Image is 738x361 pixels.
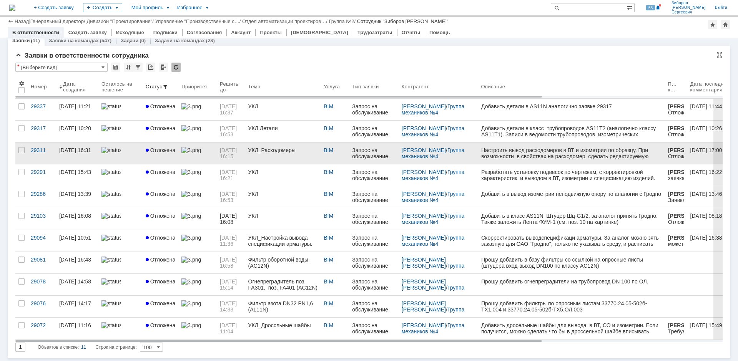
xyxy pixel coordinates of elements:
img: statusbar-60 (1).png [101,235,121,241]
a: 3.png [178,99,217,120]
div: Сотрудник "Зиборов [PERSON_NAME]" [357,18,449,24]
a: Отложена [143,230,179,252]
div: Дата последнего комментария [690,81,735,93]
div: УКЛ [248,213,318,219]
a: 3.png [178,230,217,252]
span: [DATE] 11:36 [220,235,238,247]
img: statusbar-100 (1).png [101,191,121,197]
a: 29311 [28,142,56,164]
div: [DATE] 08:18 [690,213,722,219]
a: УКЛ_Расходомеры [245,142,321,164]
a: [PERSON_NAME] [402,235,446,241]
a: Группа механиков №4 [402,103,466,116]
th: Дата создания [56,75,98,99]
div: [DATE] 10:51 [59,235,91,241]
a: statusbar-100 (1).png [98,296,143,317]
div: Запрос на обслуживание [352,322,396,335]
a: Трудозатраты [357,30,392,35]
a: [DATE] 15:43 [56,164,98,186]
a: statusbar-100 (1).png [98,252,143,273]
a: [PERSON_NAME] [PERSON_NAME] [402,300,447,313]
div: [DATE] 17:00 [690,147,722,153]
div: Фильтр оборотной воды (AC12N) [248,257,318,269]
span: Настройки [18,80,25,86]
div: (11) [31,38,40,43]
span: [PERSON_NAME] [672,5,706,10]
a: Отложена [143,99,179,120]
a: Отложена [143,142,179,164]
a: [PERSON_NAME] [402,125,446,131]
th: Контрагент [399,75,478,99]
a: Запрос на обслуживание [349,318,399,339]
img: 3.png [181,169,201,175]
a: Запрос на обслуживание [349,230,399,252]
span: [DATE] 16:53 [220,191,238,203]
div: [DATE] 16:31 [59,147,91,153]
div: 29078 [31,278,53,285]
a: [DATE] 14:33 [217,296,245,317]
a: Задачи [121,38,138,43]
span: Отложена [146,147,176,153]
img: 3.png [181,213,201,219]
div: [DATE] 15:49 [690,322,722,328]
a: Отложена [143,121,179,142]
div: УКЛ_Дроссльные шайбы [248,322,318,328]
a: Заявки на командах [49,38,99,43]
div: Описание [481,84,506,89]
a: 29072 [28,318,56,339]
a: УКЛ_Настройка вывода спецификации арматуры. [245,230,321,252]
a: УКЛ Детали [245,121,321,142]
div: Запрос на обслуживание [352,257,396,269]
a: Запрос на обслуживание [349,99,399,120]
a: [DEMOGRAPHIC_DATA] [291,30,348,35]
a: Отложена [143,296,179,317]
img: 3.png [181,300,201,306]
img: statusbar-100 (1).png [101,147,121,153]
a: УКЛ [245,99,321,120]
img: 3.png [181,103,201,109]
a: Огнепреградитель поз. FA301, поз. FA401 (AC12N) [245,274,321,295]
a: 3.png [178,121,217,142]
a: УКЛ [245,164,321,186]
a: УКЛ [245,186,321,208]
th: Номер [28,75,56,99]
a: 3.png [178,296,217,317]
span: Заявки в ответственности сотрудника [15,52,149,59]
a: 29103 [28,208,56,230]
div: Настройки списка отличаются от сохраненных в виде [17,64,19,69]
a: [DATE] 16:58 [217,252,245,273]
a: [PERSON_NAME] [402,191,446,197]
a: 29291 [28,164,56,186]
div: Экспорт списка [159,63,168,72]
a: [DATE] 14:17 [56,296,98,317]
a: [PERSON_NAME] [PERSON_NAME] [402,257,447,269]
a: statusbar-100 (1).png [98,274,143,295]
span: Зиборов [672,1,706,5]
a: [DATE] 10:20 [56,121,98,142]
img: statusbar-100 (1).png [101,125,121,131]
a: В ответственности [12,30,59,35]
a: Запрос на обслуживание [349,121,399,142]
a: statusbar-100 (1).png [98,121,143,142]
span: [DATE] 16:53 [220,125,238,137]
span: Отложена [146,257,176,263]
div: / [329,18,357,24]
div: 29337 [31,103,53,109]
a: Подписки [153,30,178,35]
span: [DATE] 16:37 [220,103,238,116]
div: Статус [146,84,162,89]
a: УКЛ_Дроссльные шайбы [245,318,321,339]
span: Отложена [146,235,176,241]
div: Сделать домашней страницей [721,20,730,29]
span: 55 [646,5,655,10]
a: [DATE] 16:37 [217,99,245,120]
div: [DATE] 14:17 [59,300,91,306]
div: [DATE] 11:21 [59,103,91,109]
a: Управление "Производственные с… [155,18,239,24]
a: [DATE] 13:39 [56,186,98,208]
a: BIM [324,125,333,131]
a: 3.png [178,164,217,186]
div: 29291 [31,169,53,175]
a: statusbar-100 (1).png [98,142,143,164]
div: Запрос на обслуживание [352,191,396,203]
